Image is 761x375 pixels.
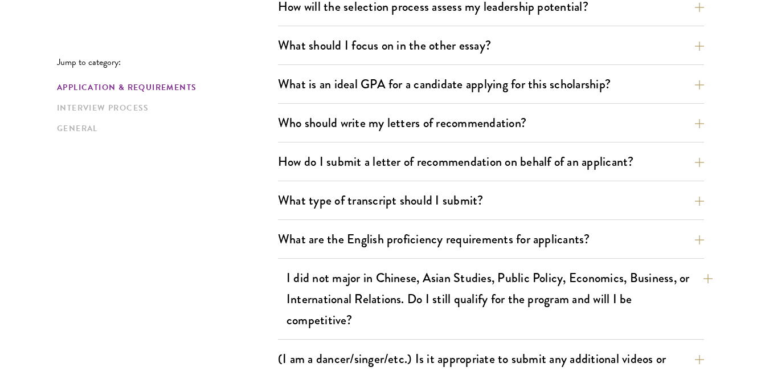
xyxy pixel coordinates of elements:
p: Jump to category: [57,57,278,67]
button: I did not major in Chinese, Asian Studies, Public Policy, Economics, Business, or International R... [287,265,713,333]
button: What are the English proficiency requirements for applicants? [278,226,704,252]
button: What type of transcript should I submit? [278,187,704,213]
a: General [57,123,271,134]
button: What is an ideal GPA for a candidate applying for this scholarship? [278,71,704,97]
button: What should I focus on in the other essay? [278,32,704,58]
a: Application & Requirements [57,81,271,93]
button: Who should write my letters of recommendation? [278,110,704,136]
button: How do I submit a letter of recommendation on behalf of an applicant? [278,149,704,174]
a: Interview Process [57,102,271,114]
